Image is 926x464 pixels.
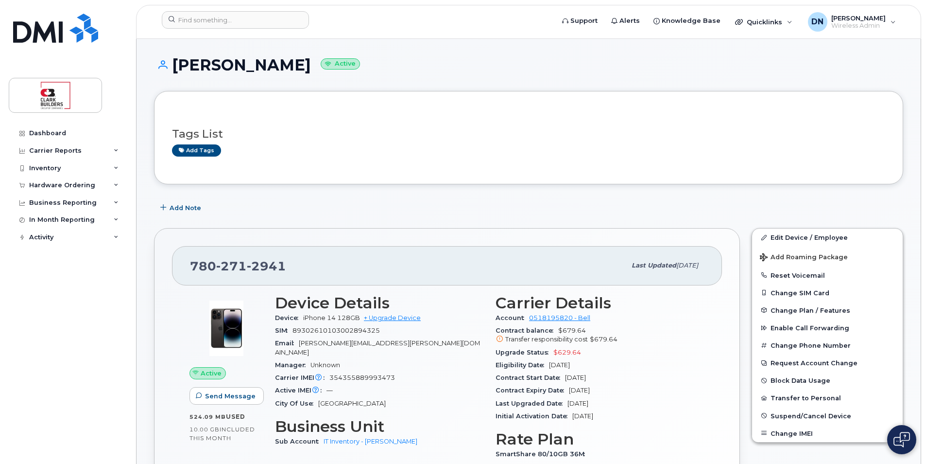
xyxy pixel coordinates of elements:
[201,369,222,378] span: Active
[197,299,256,357] img: image20231002-3703462-njx0qo.jpeg
[275,438,324,445] span: Sub Account
[496,327,704,344] span: $679.64
[752,267,903,284] button: Reset Voicemail
[771,412,851,419] span: Suspend/Cancel Device
[172,144,221,157] a: Add tags
[364,314,421,321] a: + Upgrade Device
[752,302,903,319] button: Change Plan / Features
[549,361,570,369] span: [DATE]
[676,262,698,269] span: [DATE]
[189,413,226,420] span: 524.09 MB
[569,387,590,394] span: [DATE]
[275,327,292,334] span: SIM
[572,412,593,420] span: [DATE]
[565,374,586,381] span: [DATE]
[752,389,903,407] button: Transfer to Personal
[752,284,903,302] button: Change SIM Card
[324,438,417,445] a: IT Inventory - [PERSON_NAME]
[893,432,910,447] img: Open chat
[752,354,903,372] button: Request Account Change
[275,339,480,356] span: [PERSON_NAME][EMAIL_ADDRESS][PERSON_NAME][DOMAIN_NAME]
[752,319,903,337] button: Enable Call Forwarding
[275,361,310,369] span: Manager
[632,262,676,269] span: Last updated
[170,203,201,213] span: Add Note
[752,229,903,246] a: Edit Device / Employee
[553,349,581,356] span: $629.64
[154,199,209,216] button: Add Note
[505,336,588,343] span: Transfer responsibility cost
[771,306,850,314] span: Change Plan / Features
[496,361,549,369] span: Eligibility Date
[205,392,256,401] span: Send Message
[496,327,558,334] span: Contract balance
[760,253,848,263] span: Add Roaming Package
[275,387,326,394] span: Active IMEI
[496,374,565,381] span: Contract Start Date
[318,400,386,407] span: [GEOGRAPHIC_DATA]
[190,259,286,273] span: 780
[752,337,903,354] button: Change Phone Number
[496,294,704,312] h3: Carrier Details
[326,387,333,394] span: —
[303,314,360,321] span: iPhone 14 128GB
[752,425,903,442] button: Change IMEI
[496,412,572,420] span: Initial Activation Date
[275,339,299,347] span: Email
[496,450,590,458] span: SmartShare 80/10GB 36M
[172,128,885,140] h3: Tags List
[529,314,590,321] a: 0518195820 - Bell
[496,400,567,407] span: Last Upgraded Date
[329,374,395,381] span: 354355889993473
[275,294,484,312] h3: Device Details
[771,324,849,332] span: Enable Call Forwarding
[590,336,617,343] span: $679.64
[247,259,286,273] span: 2941
[496,314,529,321] span: Account
[752,407,903,425] button: Suspend/Cancel Device
[496,387,569,394] span: Contract Expiry Date
[567,400,588,407] span: [DATE]
[496,430,704,448] h3: Rate Plan
[275,314,303,321] span: Device
[275,418,484,435] h3: Business Unit
[292,327,380,334] span: 89302610103002894325
[226,413,245,420] span: used
[216,259,247,273] span: 271
[752,247,903,267] button: Add Roaming Package
[321,58,360,70] small: Active
[189,426,220,433] span: 10.00 GB
[310,361,340,369] span: Unknown
[496,349,553,356] span: Upgrade Status
[752,372,903,389] button: Block Data Usage
[189,387,264,405] button: Send Message
[275,400,318,407] span: City Of Use
[154,56,903,73] h1: [PERSON_NAME]
[189,426,255,442] span: included this month
[275,374,329,381] span: Carrier IMEI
